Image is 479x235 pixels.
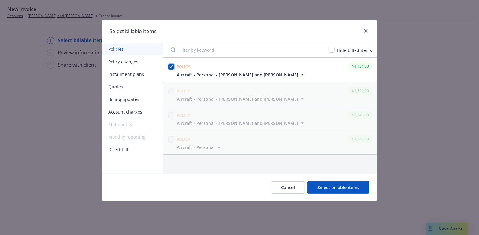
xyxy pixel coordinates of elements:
span: Policy$3,140.00Aircraft - Personal [163,130,377,154]
div: $3,140.00 [349,111,372,119]
button: Policy changes [102,55,163,68]
button: Installment plans [102,68,163,80]
h1: Select billable items [110,27,157,35]
button: Account charges [102,106,163,118]
span: Aircraft - Personal - [PERSON_NAME] and [PERSON_NAME] [177,96,298,102]
span: Policy [177,113,190,118]
span: Policy$3,594.00Aircraft - Personal - [PERSON_NAME] and [PERSON_NAME] [163,82,377,106]
span: Aircraft - Personal - [PERSON_NAME] and [PERSON_NAME] [177,120,298,126]
button: Aircraft - Personal - [PERSON_NAME] and [PERSON_NAME] [177,72,306,78]
button: Quotes [102,80,163,93]
button: Aircraft - Personal - [PERSON_NAME] and [PERSON_NAME] [177,96,306,102]
span: Monthly reporting [102,131,163,143]
div: $3,140.00 [349,135,372,143]
span: Multi-entity [102,118,163,131]
span: Policy [177,137,190,142]
button: Aircraft - Personal - [PERSON_NAME] and [PERSON_NAME] [177,120,306,126]
a: close [362,27,369,35]
span: Hide billed items [337,47,372,53]
span: Policy [177,88,190,94]
button: Aircraft - Personal [177,144,222,151]
span: Aircraft - Personal [177,144,215,151]
button: Direct bill [102,143,163,156]
span: Policy [177,64,190,69]
button: Select billable items [307,181,369,194]
div: $4,134.00 [349,62,372,70]
input: Filter by keyword [167,44,325,56]
span: Policy$3,140.00Aircraft - Personal - [PERSON_NAME] and [PERSON_NAME] [163,106,377,130]
button: Billing updates [102,93,163,106]
span: Aircraft - Personal - [PERSON_NAME] and [PERSON_NAME] [177,72,298,78]
div: $3,594.00 [349,87,372,95]
button: Policies [102,43,163,55]
button: Cancel [271,181,305,194]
